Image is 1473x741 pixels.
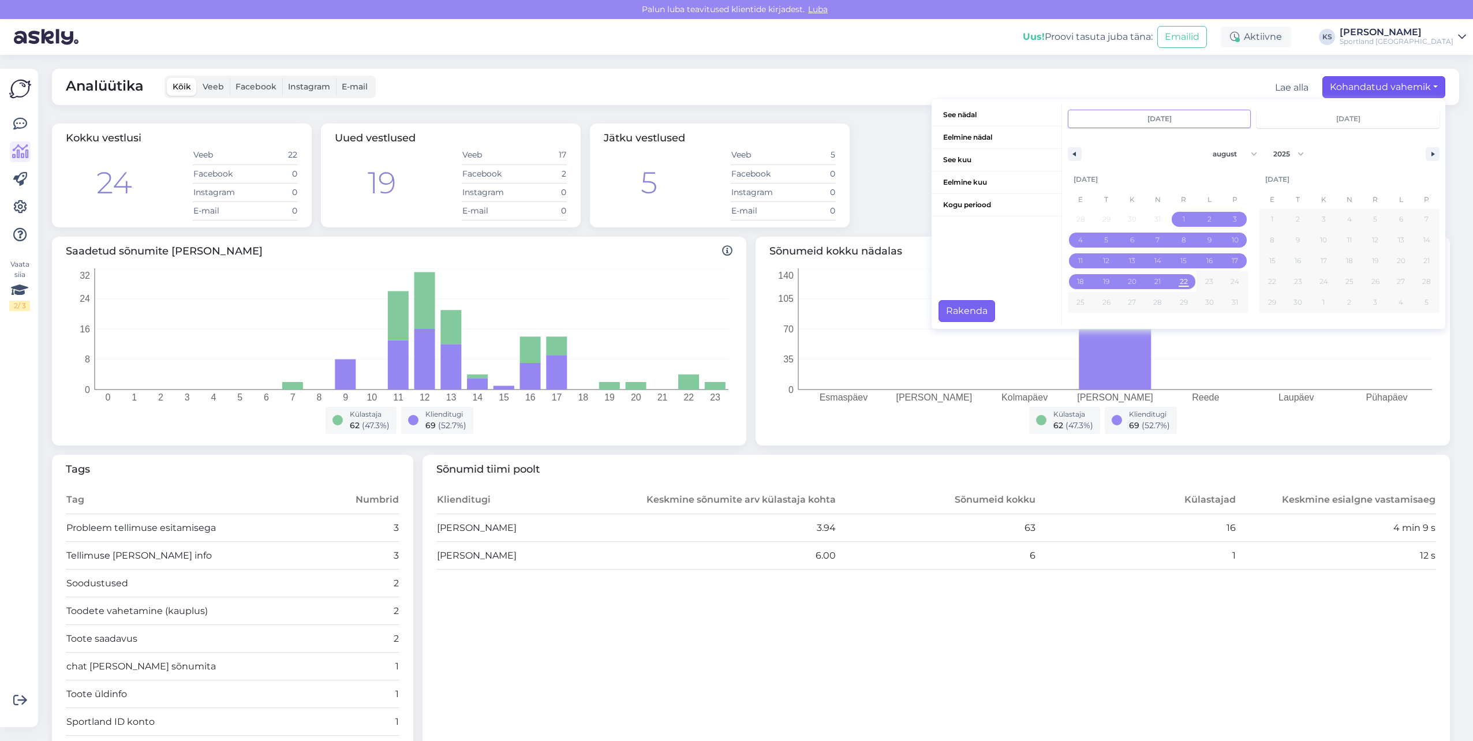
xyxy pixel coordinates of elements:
[1311,190,1337,209] span: K
[778,294,794,304] tspan: 105
[211,392,216,402] tspan: 4
[1259,230,1285,250] button: 8
[350,420,360,431] span: 62
[1232,292,1238,313] span: 31
[1094,230,1120,250] button: 5
[1103,271,1109,292] span: 19
[778,270,794,280] tspan: 140
[641,160,657,205] div: 5
[1145,250,1171,271] button: 14
[631,392,641,402] tspan: 20
[1371,271,1379,292] span: 26
[1340,28,1453,37] div: [PERSON_NAME]
[1066,420,1093,431] span: ( 47.3 %)
[66,542,316,570] td: Tellimuse [PERSON_NAME] info
[245,201,298,220] td: 0
[604,392,615,402] tspan: 19
[66,570,316,597] td: Soodustused
[604,132,685,144] span: Jätku vestlused
[1102,292,1111,313] span: 26
[446,392,457,402] tspan: 13
[1398,230,1404,250] span: 13
[1271,209,1273,230] span: 1
[1207,209,1212,230] span: 2
[1397,250,1405,271] span: 20
[1076,292,1085,313] span: 25
[552,392,562,402] tspan: 17
[367,392,377,402] tspan: 10
[462,201,514,220] td: E-mail
[1119,250,1145,271] button: 13
[1094,292,1120,313] button: 26
[731,146,783,164] td: Veeb
[66,244,732,259] span: Saadetud sõnumite [PERSON_NAME]
[1119,230,1145,250] button: 6
[1001,392,1048,402] tspan: Kolmapäev
[1180,292,1188,313] span: 29
[1269,250,1276,271] span: 15
[316,625,399,653] td: 2
[1345,271,1354,292] span: 25
[235,81,276,92] span: Facebook
[1268,292,1276,313] span: 29
[1180,271,1188,292] span: 22
[932,104,1061,126] span: See nädal
[1259,209,1285,230] button: 1
[1285,292,1311,313] button: 30
[1373,209,1377,230] span: 5
[1036,542,1236,570] td: 1
[1222,292,1248,313] button: 31
[1414,190,1440,209] span: P
[425,420,436,431] span: 69
[436,462,1437,477] span: Sõnumid tiimi poolt
[896,392,972,403] tspan: [PERSON_NAME]
[1130,230,1134,250] span: 6
[1362,250,1388,271] button: 19
[1414,250,1440,271] button: 21
[1153,292,1162,313] span: 28
[316,392,321,402] tspan: 8
[66,625,316,653] td: Toote saadavus
[1154,271,1161,292] span: 21
[1346,250,1353,271] span: 18
[1425,209,1429,230] span: 7
[193,201,245,220] td: E-mail
[1182,230,1186,250] span: 8
[316,542,399,570] td: 3
[66,597,316,625] td: Toodete vahetamine (kauplus)
[1311,230,1337,250] button: 10
[1362,271,1388,292] button: 26
[1197,292,1222,313] button: 30
[1145,230,1171,250] button: 7
[1372,230,1378,250] span: 12
[1171,250,1197,271] button: 15
[1154,250,1161,271] span: 14
[1053,409,1093,420] div: Külastaja
[1319,271,1328,292] span: 24
[66,132,141,144] span: Kokku vestlusi
[932,171,1061,193] span: Eelmine kuu
[1259,250,1285,271] button: 15
[1171,292,1197,313] button: 29
[1068,250,1094,271] button: 11
[1422,271,1431,292] span: 28
[393,392,403,402] tspan: 11
[1388,271,1414,292] button: 27
[85,384,90,394] tspan: 0
[657,392,668,402] tspan: 21
[1171,209,1197,230] button: 1
[1222,230,1248,250] button: 10
[788,384,794,394] tspan: 0
[1197,209,1222,230] button: 2
[316,486,399,514] th: Numbrid
[1285,250,1311,271] button: 16
[1268,271,1276,292] span: 22
[1197,230,1222,250] button: 9
[1145,271,1171,292] button: 21
[9,259,30,311] div: Vaata siia
[1231,271,1239,292] span: 24
[769,244,1436,259] span: Sõnumeid kokku nädalas
[1119,292,1145,313] button: 27
[1275,81,1308,95] button: Lae alla
[1221,27,1291,47] div: Aktiivne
